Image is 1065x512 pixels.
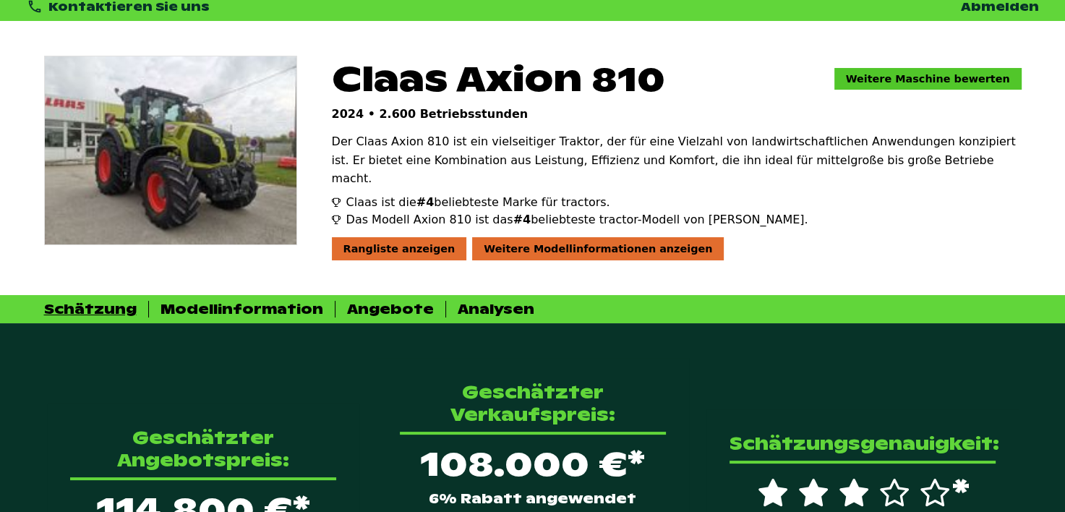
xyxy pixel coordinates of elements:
p: 2024 • 2.600 Betriebsstunden [332,107,1022,121]
div: Weitere Modellinformationen anzeigen [472,237,724,260]
p: Geschätzter Angebotspreis: [70,427,336,472]
span: #4 [513,213,531,226]
span: Claas Axion 810 [332,56,665,101]
img: Claas Axion 810 [45,56,296,244]
div: Schätzung [44,301,137,317]
div: Modellinformation [161,301,323,317]
p: Geschätzter Verkaufspreis: [400,381,666,426]
div: Angebote [347,301,434,317]
div: Rangliste anzeigen [332,237,467,260]
span: #4 [416,195,435,209]
div: Analysen [458,301,534,317]
p: Der Claas Axion 810 ist ein vielseitiger Traktor, der für eine Vielzahl von landwirtschaftlichen ... [332,132,1022,188]
a: Weitere Maschine bewerten [834,68,1022,90]
span: 6% Rabatt angewendet [429,492,636,505]
span: Claas ist die beliebteste Marke für tractors. [346,194,610,211]
span: Das Modell Axion 810 ist das beliebteste tractor-Modell von [PERSON_NAME]. [346,211,808,229]
p: Schätzungsgenauigkeit: [730,432,996,455]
